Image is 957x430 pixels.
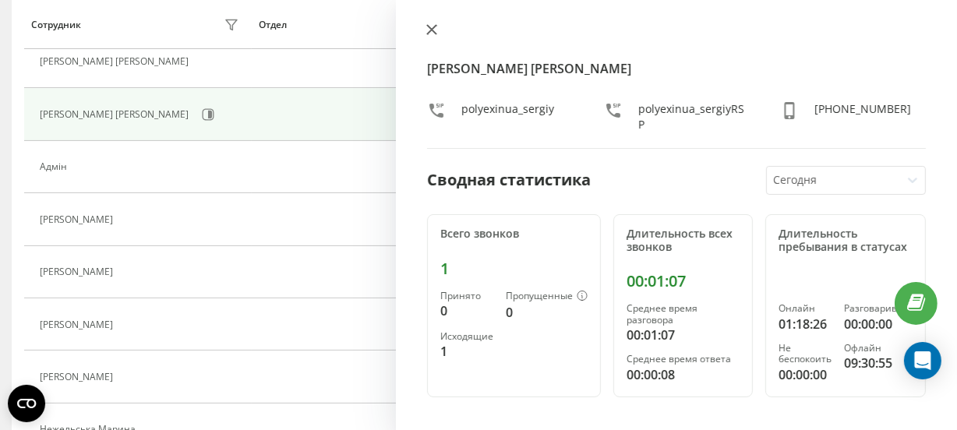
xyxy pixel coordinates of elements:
[779,343,832,365] div: Не беспокоить
[440,342,493,361] div: 1
[40,214,117,225] div: [PERSON_NAME]
[779,315,832,333] div: 01:18:26
[627,326,740,344] div: 00:01:07
[8,385,45,422] button: Open CMP widget
[844,303,913,314] div: Разговаривает
[440,259,588,278] div: 1
[40,109,192,120] div: [PERSON_NAME] [PERSON_NAME]
[904,342,941,379] div: Open Intercom Messenger
[779,303,832,314] div: Онлайн
[427,59,926,78] h4: [PERSON_NAME] [PERSON_NAME]
[506,291,588,303] div: Пропущенные
[440,291,493,301] div: Принято
[844,315,913,333] div: 00:00:00
[461,101,554,132] div: polyexinua_sergiy
[844,343,913,354] div: Офлайн
[627,365,740,384] div: 00:00:08
[506,303,588,322] div: 0
[40,319,117,330] div: [PERSON_NAME]
[779,365,832,384] div: 00:00:00
[779,227,913,254] div: Длительность пребывания в статусах
[627,354,740,365] div: Среднее время ответа
[440,301,493,320] div: 0
[259,19,287,30] div: Отдел
[40,266,117,277] div: [PERSON_NAME]
[627,227,740,254] div: Длительность всех звонков
[440,227,588,241] div: Всего звонков
[638,101,750,132] div: polyexinua_sergiyRSP
[440,331,493,342] div: Исходящие
[627,303,740,326] div: Среднее время разговора
[40,56,192,67] div: [PERSON_NAME] [PERSON_NAME]
[844,354,913,372] div: 09:30:55
[627,272,740,291] div: 00:01:07
[40,161,71,172] div: Адмін
[814,101,911,132] div: [PHONE_NUMBER]
[427,168,591,192] div: Сводная статистика
[31,19,81,30] div: Сотрудник
[40,372,117,382] div: [PERSON_NAME]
